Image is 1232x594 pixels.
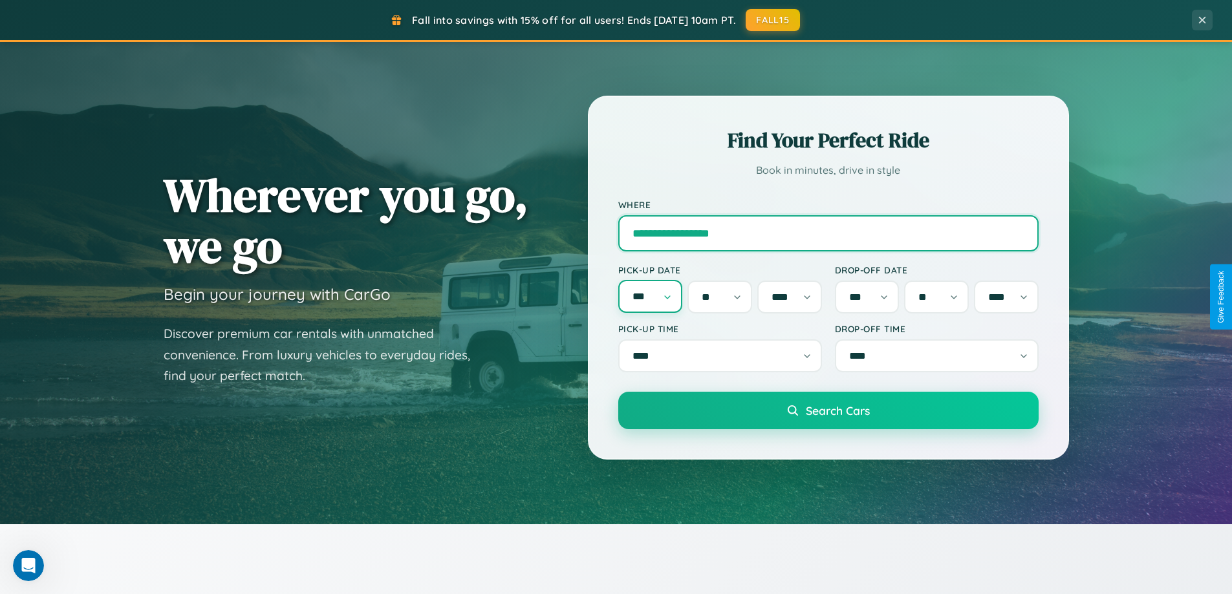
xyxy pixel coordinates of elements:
[746,9,800,31] button: FALL15
[618,199,1039,210] label: Where
[164,169,528,271] h1: Wherever you go, we go
[618,323,822,334] label: Pick-up Time
[164,323,487,387] p: Discover premium car rentals with unmatched convenience. From luxury vehicles to everyday rides, ...
[618,161,1039,180] p: Book in minutes, drive in style
[164,284,391,304] h3: Begin your journey with CarGo
[13,550,44,581] iframe: Intercom live chat
[412,14,736,27] span: Fall into savings with 15% off for all users! Ends [DATE] 10am PT.
[1216,271,1226,323] div: Give Feedback
[618,264,822,275] label: Pick-up Date
[835,264,1039,275] label: Drop-off Date
[806,403,870,418] span: Search Cars
[618,126,1039,154] h2: Find Your Perfect Ride
[618,392,1039,429] button: Search Cars
[835,323,1039,334] label: Drop-off Time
